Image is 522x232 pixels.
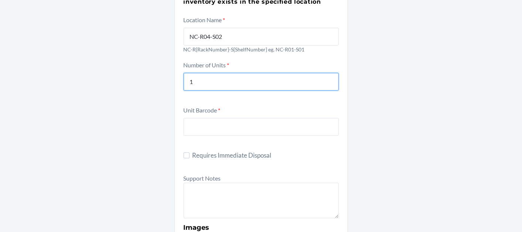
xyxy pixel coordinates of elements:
[192,151,339,160] span: Requires Immediate Disposal
[184,16,225,23] label: Location Name
[184,61,229,68] label: Number of Units
[184,46,339,53] p: NC-R{RackNumber}-S{ShelfNumber} eg. NC-R01-S01
[184,175,221,182] label: Support Notes
[184,107,221,114] label: Unit Barcode
[184,152,190,158] input: Requires Immediate Disposal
